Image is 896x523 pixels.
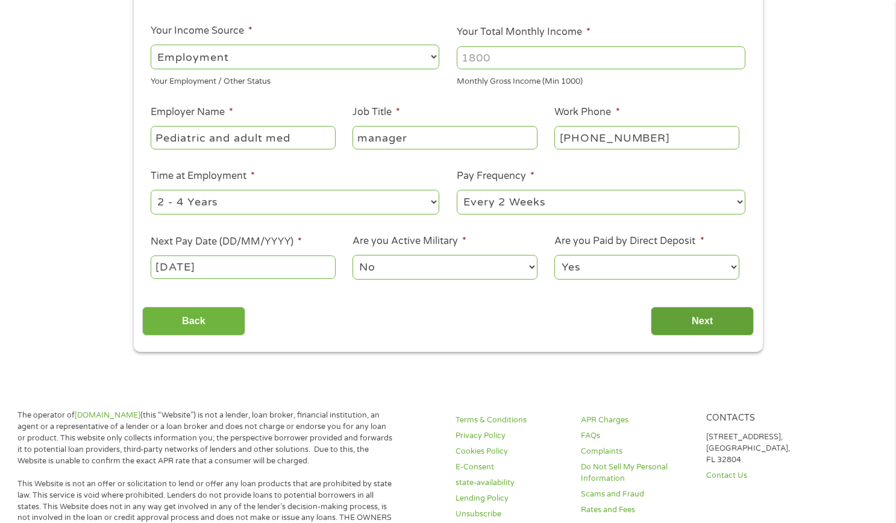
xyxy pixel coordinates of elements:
[456,477,566,489] a: state-availability
[151,236,302,248] label: Next Pay Date (DD/MM/YYYY)
[151,106,233,119] label: Employer Name
[456,430,566,442] a: Privacy Policy
[352,106,400,119] label: Job Title
[457,46,745,69] input: 1800
[151,170,255,183] label: Time at Employment
[651,307,754,336] input: Next
[581,415,692,426] a: APR Charges
[456,462,566,473] a: E-Consent
[456,493,566,504] a: Lending Policy
[151,25,252,37] label: Your Income Source
[554,106,619,119] label: Work Phone
[457,72,745,88] div: Monthly Gross Income (Min 1000)
[456,509,566,520] a: Unsubscribe
[352,126,537,149] input: Cashier
[554,126,739,149] input: (231) 754-4010
[17,410,394,466] p: The operator of (this “Website”) is not a lender, loan broker, financial institution, an agent or...
[151,126,335,149] input: Walmart
[581,430,692,442] a: FAQs
[706,470,817,481] a: Contact Us
[352,235,466,248] label: Are you Active Military
[75,410,140,420] a: [DOMAIN_NAME]
[457,26,591,39] label: Your Total Monthly Income
[456,415,566,426] a: Terms & Conditions
[142,307,245,336] input: Back
[706,413,817,424] h4: Contacts
[581,446,692,457] a: Complaints
[457,170,534,183] label: Pay Frequency
[581,462,692,484] a: Do Not Sell My Personal Information
[706,431,817,466] p: [STREET_ADDRESS], [GEOGRAPHIC_DATA], FL 32804.
[151,255,335,278] input: Use the arrow keys to pick a date
[581,504,692,516] a: Rates and Fees
[554,235,704,248] label: Are you Paid by Direct Deposit
[456,446,566,457] a: Cookies Policy
[151,72,439,88] div: Your Employment / Other Status
[581,489,692,500] a: Scams and Fraud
